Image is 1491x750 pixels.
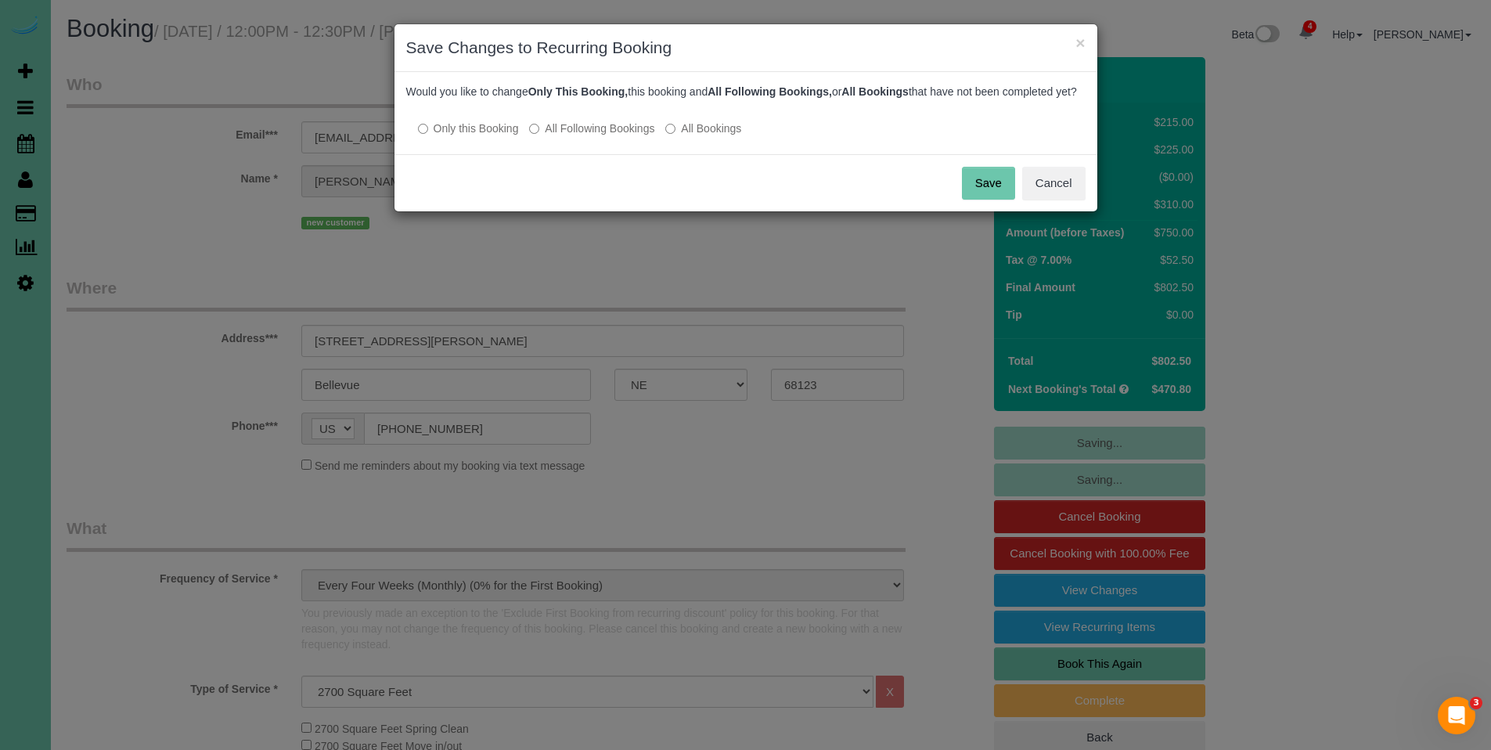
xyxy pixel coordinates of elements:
b: All Bookings [841,85,909,98]
span: 3 [1470,697,1482,709]
input: All Following Bookings [529,124,539,134]
label: All bookings that have not been completed yet will be changed. [665,121,741,136]
b: Only This Booking, [528,85,628,98]
button: Cancel [1022,167,1086,200]
h3: Save Changes to Recurring Booking [406,36,1086,59]
b: All Following Bookings, [708,85,832,98]
label: This and all the bookings after it will be changed. [529,121,654,136]
input: All Bookings [665,124,675,134]
p: Would you like to change this booking and or that have not been completed yet? [406,84,1086,99]
button: Save [962,167,1015,200]
button: × [1075,34,1085,51]
label: All other bookings in the series will remain the same. [418,121,519,136]
input: Only this Booking [418,124,428,134]
iframe: Intercom live chat [1438,697,1475,734]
